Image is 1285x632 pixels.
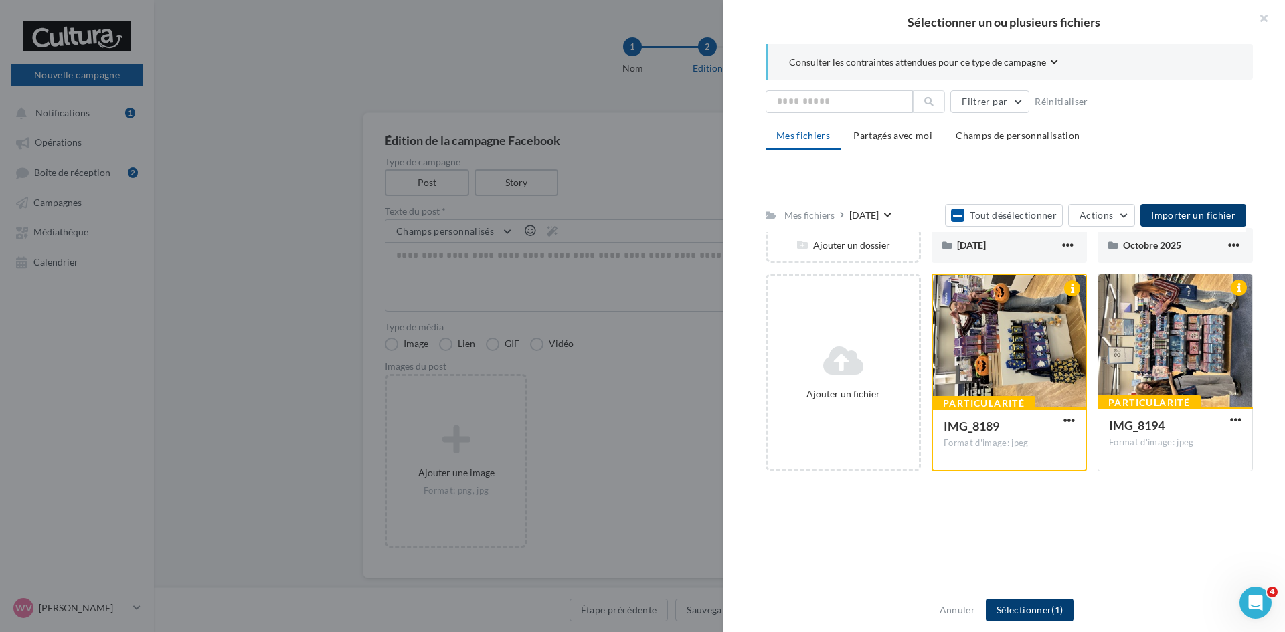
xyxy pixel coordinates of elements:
span: [DATE] [957,239,986,251]
span: Importer un fichier [1151,209,1235,221]
div: Format d'image: jpeg [944,437,1075,449]
button: Importer un fichier [1140,204,1246,227]
div: Particularité [932,396,1035,411]
button: Actions [1068,204,1135,227]
span: Partagés avec moi [853,130,932,141]
span: 4 [1267,587,1278,597]
span: IMG_8194 [1109,418,1165,433]
div: Particularité [1098,395,1201,410]
span: (1) [1051,604,1063,615]
button: Réinitialiser [1029,94,1094,110]
span: IMG_8189 [944,419,999,433]
span: Octobre 2025 [1123,239,1181,251]
button: Sélectionner(1) [986,599,1074,621]
div: Ajouter un dossier [768,239,919,252]
button: Filtrer par [950,90,1029,113]
button: Tout désélectionner [945,204,1063,227]
span: Actions [1080,209,1113,221]
h2: Sélectionner un ou plusieurs fichiers [744,16,1264,28]
button: Consulter les contraintes attendues pour ce type de campagne [789,55,1058,72]
button: Annuler [934,602,980,618]
div: Format d'image: jpeg [1109,437,1241,449]
span: Consulter les contraintes attendues pour ce type de campagne [789,56,1046,69]
div: Mes fichiers [784,209,835,222]
div: Ajouter un fichier [773,387,914,401]
iframe: Intercom live chat [1239,587,1272,619]
span: Mes fichiers [776,130,830,141]
span: Champs de personnalisation [956,130,1080,141]
div: [DATE] [849,209,879,222]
